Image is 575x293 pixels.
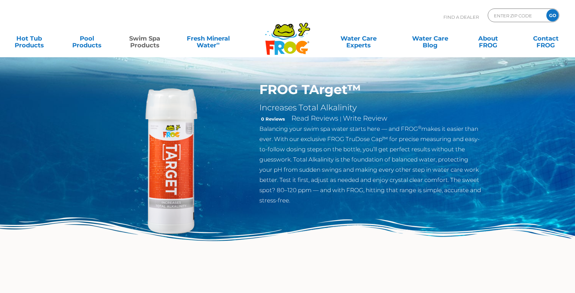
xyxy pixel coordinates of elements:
[466,32,511,45] a: AboutFROG
[180,32,236,45] a: Fresh MineralWater∞
[443,9,479,26] p: Find A Dealer
[322,32,395,45] a: Water CareExperts
[259,124,482,205] p: Balancing your swim spa water starts here — and FROG makes it easier than ever. With our exclusiv...
[216,41,220,46] sup: ∞
[259,103,482,113] h2: Increases Total Alkalinity
[7,32,52,45] a: Hot TubProducts
[523,32,568,45] a: ContactFROG
[408,32,453,45] a: Water CareBlog
[261,14,314,55] img: Frog Products Logo
[93,82,249,238] img: TArget-Hot-Tub-Swim-Spa-Support-Chemicals-500x500-1.png
[546,9,559,21] input: GO
[259,82,482,97] h1: FROG TArget™
[122,32,167,45] a: Swim SpaProducts
[343,114,387,122] a: Write Review
[340,115,342,122] span: |
[261,116,285,122] strong: 0 Reviews
[64,32,109,45] a: PoolProducts
[418,125,421,130] sup: ®
[291,114,338,122] a: Read Reviews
